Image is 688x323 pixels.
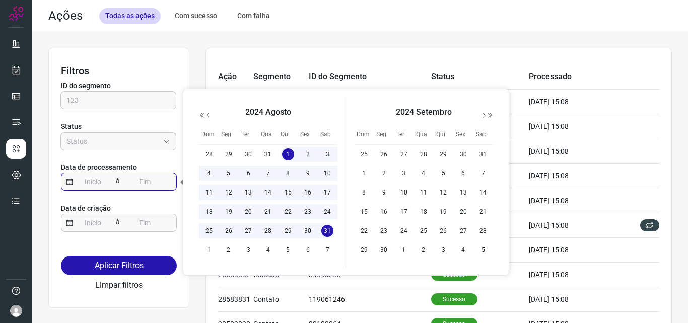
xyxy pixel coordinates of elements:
span: 2 [302,148,314,160]
th: el.datepicker.weeksFull.sun [354,124,374,145]
span: 2 [418,244,430,256]
span: 29 [358,244,370,256]
span: 2 [223,244,235,256]
span: à [113,213,122,231]
span: 24 [398,225,410,237]
span: 2 [378,167,390,179]
input: Início [73,173,113,190]
span: 19 [437,206,449,218]
img: avatar-user-boy.jpg [10,305,22,317]
span: 7 [262,167,274,179]
span: 5 [223,167,235,179]
span: 22 [358,225,370,237]
td: 119061246 [309,287,431,311]
th: el.datepicker.weeksFull.wed [258,124,278,145]
span: 10 [321,167,333,179]
td: Contato [253,287,309,311]
th: el.datepicker.weeksFull.tue [394,124,414,145]
span: 13 [242,186,254,199]
p: Data de criação [61,203,177,214]
div: Com sucesso [169,8,223,24]
h3: Filtros [61,64,177,77]
span: 31 [321,225,333,237]
span: 1 [282,148,294,160]
input: Fim [125,173,165,190]
span: 26 [378,148,390,160]
p: Sucesso [431,293,477,305]
span: 3 [398,167,410,179]
span: 10 [398,186,410,199]
span: 7 [477,167,489,179]
span: 16 [378,206,390,218]
div: Todas as ações [99,8,161,24]
td: [DATE] 15:08 [529,139,619,163]
div: Com falha [231,8,276,24]
th: el.datepicker.weeksFull.mon [219,124,238,145]
span: 5 [477,244,489,256]
div: 2024 Agosto [224,105,312,120]
span: 23 [378,225,390,237]
span: 31 [262,148,274,160]
span: 18 [203,206,215,218]
span: 12 [223,186,235,199]
h2: Ações [48,9,83,23]
th: el.datepicker.weeksFull.fri [453,124,473,145]
td: Ação [218,64,253,89]
span: 4 [418,167,430,179]
span: 18 [418,206,430,218]
button: Aplicar Filtros [61,256,177,275]
span: 11 [203,186,215,199]
td: [DATE] 15:08 [529,89,619,114]
span: 3 [437,244,449,256]
span: 22 [282,206,294,218]
th: el.datepicker.weeksFull.sat [318,124,337,145]
span: 3 [242,244,254,256]
span: 17 [321,186,333,199]
input: 123 [66,92,170,109]
span: 29 [437,148,449,160]
span: 5 [282,244,294,256]
span: 30 [378,244,390,256]
span: 1 [203,244,215,256]
th: el.datepicker.weeksFull.sat [473,124,493,145]
span: 1 [398,244,410,256]
span: 28 [262,225,274,237]
span: 14 [262,186,274,199]
td: [DATE] 15:08 [529,213,619,237]
th: el.datepicker.weeksFull.tue [239,124,258,145]
span: 4 [262,244,274,256]
span: 23 [302,206,314,218]
th: el.datepicker.weeksFull.thu [278,124,298,145]
span: 12 [437,186,449,199]
span: 3 [321,148,333,160]
span: 27 [242,225,254,237]
span: 8 [358,186,370,199]
span: 26 [437,225,449,237]
table: el.datepicker.dateTablePrompt [199,124,337,260]
span: 16 [302,186,314,199]
span: 20 [242,206,254,218]
th: el.datepicker.weeksFull.wed [414,124,433,145]
td: ID do Segmento [309,64,431,89]
span: 28 [477,225,489,237]
td: [DATE] 15:08 [529,163,619,188]
span: 17 [398,206,410,218]
span: 21 [262,206,274,218]
span: 25 [203,225,215,237]
span: 25 [358,148,370,160]
span: 21 [477,206,489,218]
span: 6 [457,167,469,179]
span: 28 [203,148,215,160]
span: 27 [398,148,410,160]
span: 4 [457,244,469,256]
span: 29 [282,225,294,237]
button: Limpar filtros [95,279,143,291]
span: 19 [223,206,235,218]
th: el.datepicker.weeksFull.fri [298,124,317,145]
td: [DATE] 15:08 [529,188,619,213]
span: 30 [457,148,469,160]
p: Status [61,121,177,132]
td: [DATE] 15:08 [529,287,619,311]
span: 15 [282,186,294,199]
div: 2024 Setembro [379,105,468,120]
